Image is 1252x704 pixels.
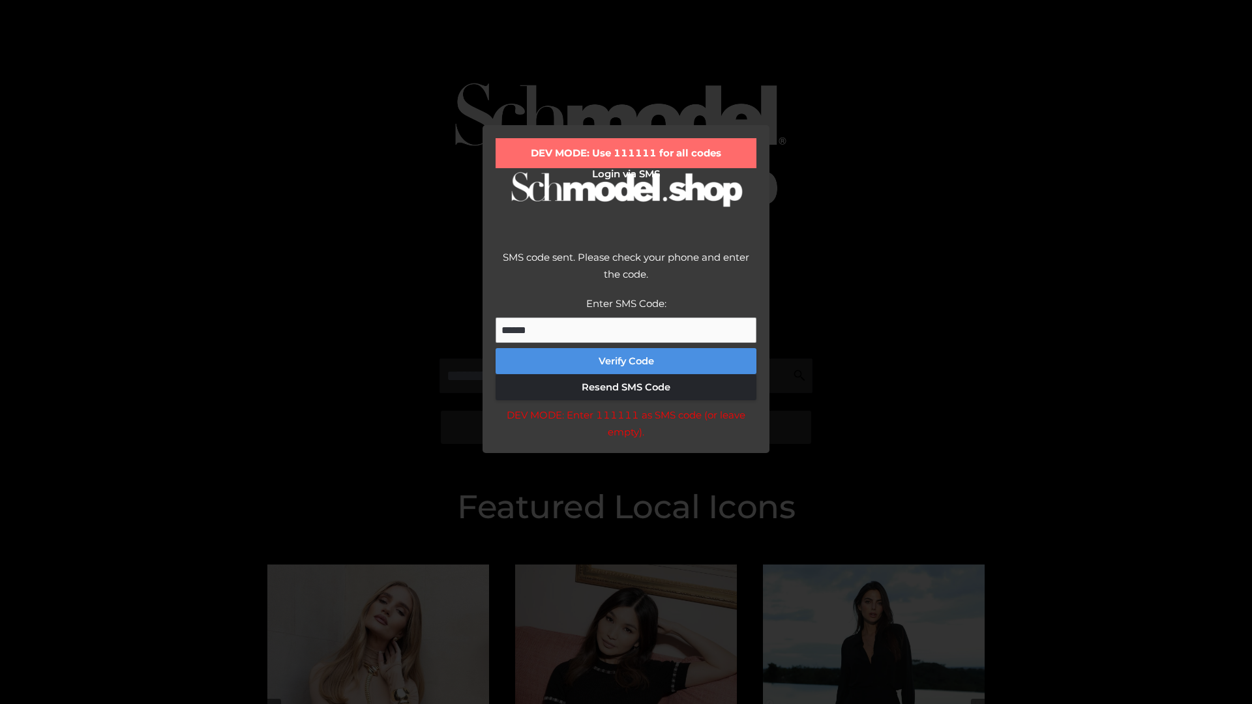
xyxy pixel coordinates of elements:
[496,348,756,374] button: Verify Code
[496,168,756,180] h2: Login via SMS
[496,138,756,168] div: DEV MODE: Use 111111 for all codes
[496,249,756,295] div: SMS code sent. Please check your phone and enter the code.
[496,407,756,440] div: DEV MODE: Enter 111111 as SMS code (or leave empty).
[586,297,666,310] label: Enter SMS Code:
[496,374,756,400] button: Resend SMS Code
